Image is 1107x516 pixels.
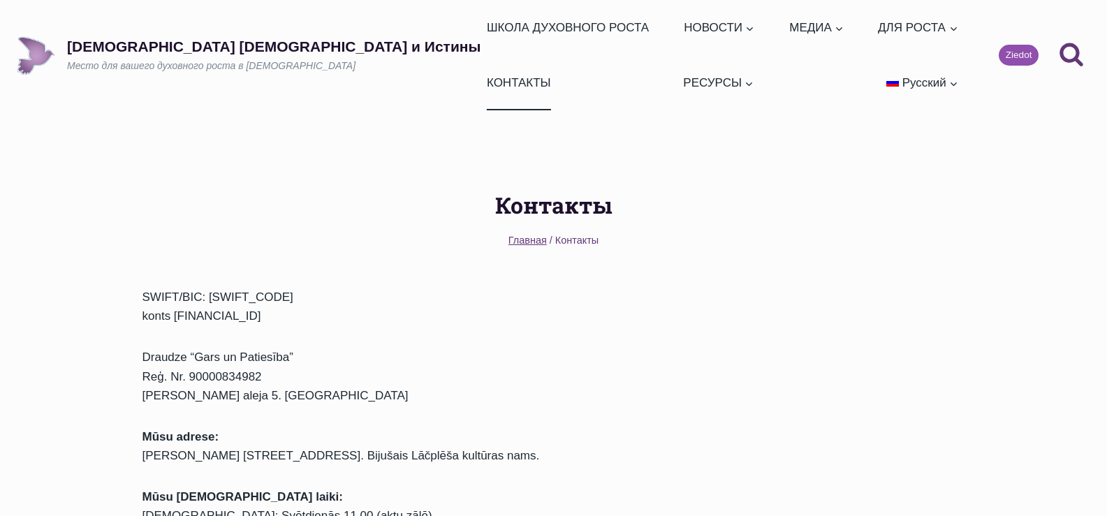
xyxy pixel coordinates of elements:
h1: Контакты [142,189,965,222]
span: Контакты [555,235,599,246]
p: Место для вашего духовного роста в [DEMOGRAPHIC_DATA] [67,59,481,73]
span: МЕДИА [789,18,844,37]
p: [PERSON_NAME] [STREET_ADDRESS]. Bijušais Lāčplēša kultūras nams. [142,427,554,465]
a: КОНТАКТЫ [481,55,557,110]
a: РЕСУРСЫ [677,55,760,110]
a: Русский [880,55,964,110]
nav: Навигационные цепочки [142,233,965,249]
p: Draudze “Gars un Patiesība” Reģ. Nr. 90000834982 [PERSON_NAME] aleja 5. [GEOGRAPHIC_DATA] [142,348,554,405]
p: [DEMOGRAPHIC_DATA] [DEMOGRAPHIC_DATA] и Истины [67,38,481,55]
span: НОВОСТИ [684,18,754,37]
span: ДЛЯ РОСТА [879,18,958,37]
a: [DEMOGRAPHIC_DATA] [DEMOGRAPHIC_DATA] и ИстиныМесто для вашего духовного роста в [DEMOGRAPHIC_DATA] [17,36,481,75]
img: Draudze Gars un Patiesība [17,36,55,75]
p: SWIFT/BIC: [SWIFT_CODE] konts [FINANCIAL_ID] [142,288,554,325]
span: РЕСУРСЫ [683,73,754,92]
span: / [550,235,552,246]
strong: Mūsu [DEMOGRAPHIC_DATA] laiki: [142,490,343,503]
button: Показать форму поиска [1053,36,1090,74]
span: Русский [902,76,946,89]
a: Главная [508,235,547,246]
a: Ziedot [999,45,1039,66]
strong: Mūsu adrese: [142,430,219,443]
